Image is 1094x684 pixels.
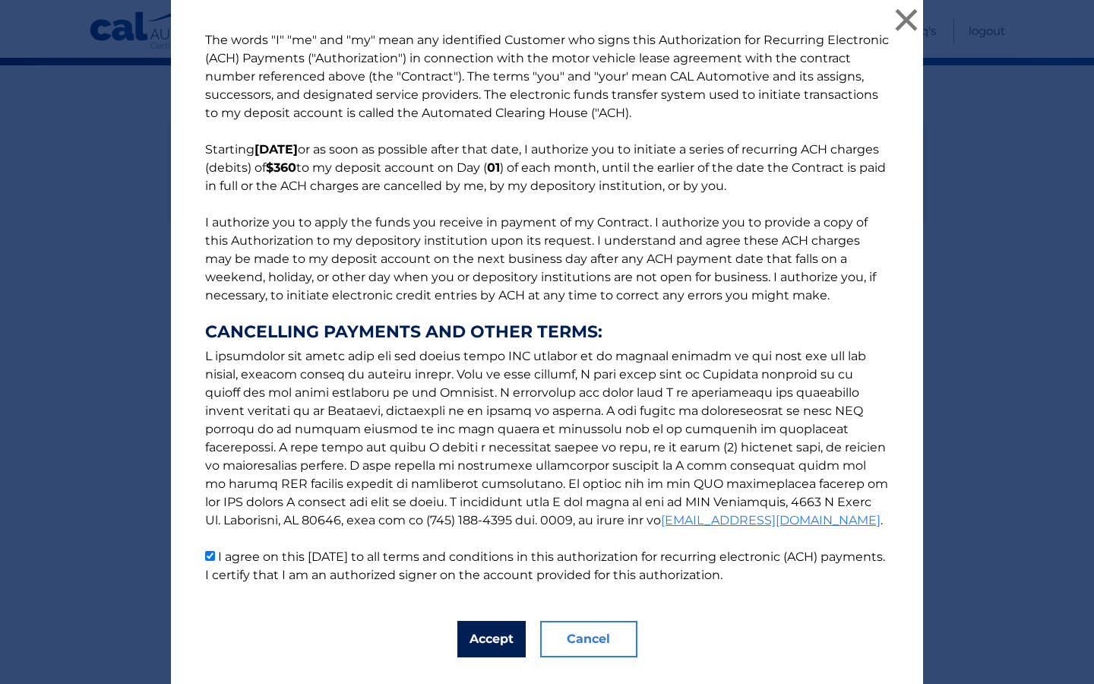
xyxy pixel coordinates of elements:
strong: CANCELLING PAYMENTS AND OTHER TERMS: [205,323,889,341]
button: × [891,5,922,35]
label: I agree on this [DATE] to all terms and conditions in this authorization for recurring electronic... [205,549,885,582]
p: The words "I" "me" and "my" mean any identified Customer who signs this Authorization for Recurri... [190,31,904,584]
button: Accept [457,621,526,657]
b: $360 [266,160,296,175]
b: [DATE] [255,142,298,157]
button: Cancel [540,621,637,657]
a: [EMAIL_ADDRESS][DOMAIN_NAME] [661,513,881,527]
b: 01 [487,160,500,175]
